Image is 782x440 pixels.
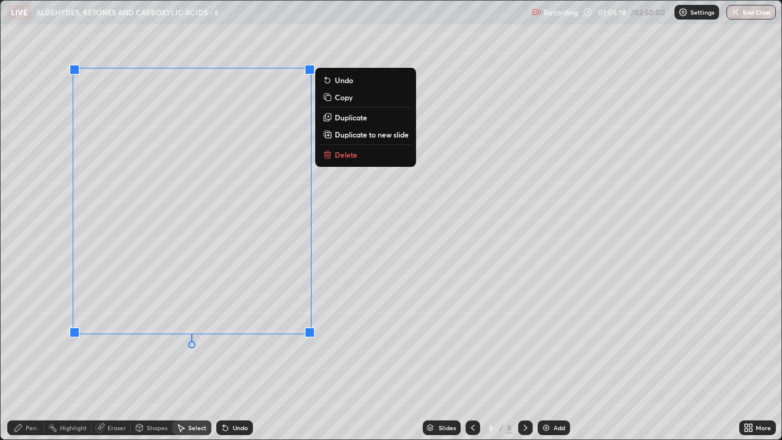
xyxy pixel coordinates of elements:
[726,5,776,20] button: End Class
[320,127,411,142] button: Duplicate to new slide
[500,424,503,431] div: /
[335,92,353,102] p: Copy
[544,8,578,17] p: Recording
[439,425,456,431] div: Slides
[26,425,37,431] div: Pen
[233,425,248,431] div: Undo
[335,112,367,122] p: Duplicate
[541,423,551,433] img: add-slide-button
[485,424,497,431] div: 8
[320,73,411,87] button: Undo
[60,425,87,431] div: Highlight
[335,75,353,85] p: Undo
[678,7,688,17] img: class-settings-icons
[756,425,771,431] div: More
[11,7,27,17] p: LIVE
[147,425,167,431] div: Shapes
[320,147,411,162] button: Delete
[731,7,740,17] img: end-class-cross
[335,150,357,159] p: Delete
[506,422,513,433] div: 8
[320,110,411,125] button: Duplicate
[335,130,409,139] p: Duplicate to new slide
[108,425,126,431] div: Eraser
[188,425,206,431] div: Select
[36,7,219,17] p: ALDEHYDES, KETONES AND CARBOXYLIC ACIDS - 6
[532,7,541,17] img: recording.375f2c34.svg
[554,425,565,431] div: Add
[690,9,714,15] p: Settings
[320,90,411,105] button: Copy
